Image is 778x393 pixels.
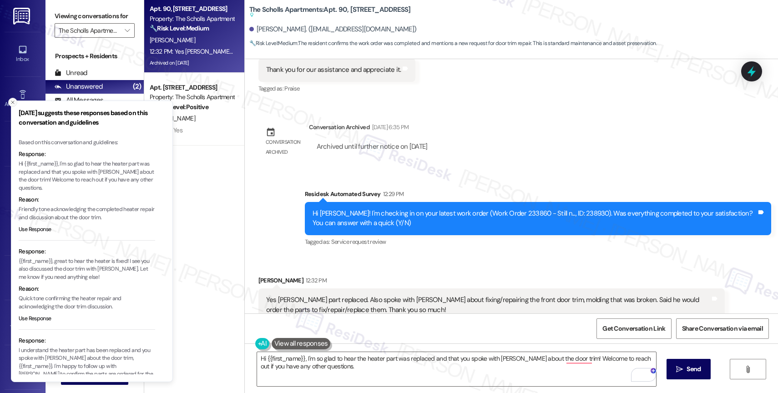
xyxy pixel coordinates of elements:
[19,347,155,387] p: I understand the heater part has been replaced and you spoke with [PERSON_NAME] about the door tr...
[19,226,51,234] button: Use Response
[667,359,711,379] button: Send
[313,209,757,228] div: Hi [PERSON_NAME]! I'm checking in on your latest work order (Work Order 233860 - Still n..., ID: ...
[258,276,725,288] div: [PERSON_NAME]
[19,160,155,192] p: Hi {{first_name}}, I'm so glad to hear the heater part was replaced and that you spoke with [PERS...
[303,276,327,285] div: 12:32 PM
[370,122,409,132] div: [DATE] 6:35 PM
[249,5,411,20] b: The Scholls Apartments: Apt. 90, [STREET_ADDRESS]
[744,366,751,373] i: 
[150,83,234,92] div: Apt. [STREET_ADDRESS]
[682,324,763,333] span: Share Conversation via email
[19,315,51,323] button: Use Response
[45,51,144,61] div: Prospects + Residents
[150,4,234,14] div: Apt. 90, [STREET_ADDRESS]
[309,122,370,132] div: Conversation Archived
[19,257,155,282] p: {{first_name}}, great to hear the heater is fixed! I see you also discussed the door trim with [P...
[59,23,120,38] input: All communities
[249,39,657,48] span: : The resident confirms the work order was completed and mentions a new request for door trim rep...
[284,85,299,92] span: Praise
[687,364,701,374] span: Send
[150,14,234,24] div: Property: The Scholls Apartments
[249,25,417,34] div: [PERSON_NAME]. ([EMAIL_ADDRESS][DOMAIN_NAME])
[602,324,665,333] span: Get Conversation Link
[266,65,401,75] div: Thank you for our assistance and appreciate it.
[55,9,135,23] label: Viewing conversations for
[19,247,155,256] div: Response:
[258,82,416,95] div: Tagged as:
[5,42,41,66] a: Inbox
[5,355,41,379] a: Account
[596,318,671,339] button: Get Conversation Link
[150,114,195,122] span: [PERSON_NAME]
[149,57,235,69] div: Archived on [DATE]
[19,336,155,345] div: Response:
[55,68,87,78] div: Unread
[131,80,144,94] div: (2)
[266,137,301,157] div: Conversation archived
[19,206,155,222] p: Friendly tone acknowledging the completed heater repair and discussion about the door trim.
[19,108,155,127] h3: [DATE] suggests these responses based on this conversation and guidelines
[257,352,656,386] textarea: To enrich screen reader interactions, please activate Accessibility in Grammarly extension settings
[5,131,41,156] a: Site Visit •
[5,221,41,245] a: Buildings
[150,92,234,102] div: Property: The Scholls Apartments
[8,98,17,107] button: Close toast
[676,366,683,373] i: 
[19,150,155,159] div: Response:
[249,40,298,47] strong: 🔧 Risk Level: Medium
[19,284,155,293] div: Reason:
[305,235,771,248] div: Tagged as:
[19,295,155,311] p: Quick tone confirming the heater repair and acknowledging the door trim discussion.
[266,295,710,315] div: Yes [PERSON_NAME] part replaced. Also spoke with [PERSON_NAME] about fixing/repairing the front d...
[150,126,182,134] div: 12:41 PM: Yes
[125,27,130,34] i: 
[150,36,195,44] span: [PERSON_NAME]
[5,266,41,290] a: Leads
[305,189,771,202] div: Residesk Automated Survey
[150,47,738,55] div: 12:32 PM: Yes [PERSON_NAME] part replaced. Also spoke with [PERSON_NAME] about fixing/repairing t...
[5,176,41,201] a: Insights •
[381,189,404,199] div: 12:29 PM
[150,103,208,111] strong: 🌟 Risk Level: Positive
[55,82,103,91] div: Unanswered
[150,24,209,32] strong: 🔧 Risk Level: Medium
[676,318,769,339] button: Share Conversation via email
[331,238,386,246] span: Service request review
[13,8,32,25] img: ResiDesk Logo
[5,310,41,335] a: Templates •
[316,142,429,151] div: Archived until further notice on [DATE]
[19,195,155,204] div: Reason:
[19,139,155,147] div: Based on this conversation and guidelines:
